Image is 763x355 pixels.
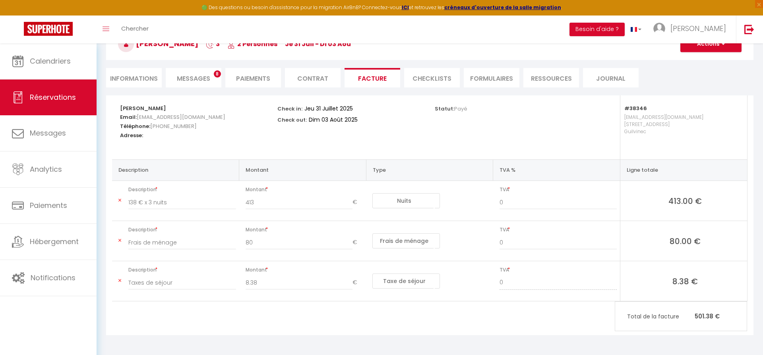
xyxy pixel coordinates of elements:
[464,68,519,87] li: FORMULAIRES
[150,120,197,132] span: [PHONE_NUMBER]
[6,3,30,27] button: Ouvrir le widget de chat LiveChat
[106,68,162,87] li: Informations
[454,105,467,113] span: Payé
[120,113,137,121] strong: Email:
[31,273,76,283] span: Notifications
[30,237,79,246] span: Hébergement
[352,275,363,290] span: €
[493,159,620,180] th: TVA %
[246,264,363,275] span: Montant
[624,112,739,151] p: [EMAIL_ADDRESS][DOMAIN_NAME] [STREET_ADDRESS] Guilvinec
[500,184,617,195] span: TVA
[227,39,277,48] span: 2 Personnes
[285,39,351,48] span: je 31 Juil - di 03 Aoû
[653,23,665,35] img: ...
[30,92,76,102] span: Réservations
[500,264,617,275] span: TVA
[680,36,742,52] button: Actions
[444,4,561,11] a: créneaux d'ouverture de la salle migration
[214,70,221,78] span: 8
[246,224,363,235] span: Montant
[352,235,363,250] span: €
[615,308,747,325] p: 501.38 €
[128,264,236,275] span: Description
[500,224,617,235] span: TVA
[670,23,726,33] span: [PERSON_NAME]
[239,159,366,180] th: Montant
[24,22,73,36] img: Super Booking
[225,68,281,87] li: Paiements
[569,23,625,36] button: Besoin d'aide ?
[128,224,236,235] span: Description
[366,159,493,180] th: Type
[277,114,307,124] p: Check out:
[352,195,363,210] span: €
[744,24,754,34] img: logout
[177,74,210,83] span: Messages
[620,159,747,180] th: Ligne totale
[246,184,363,195] span: Montant
[30,164,62,174] span: Analytics
[435,103,467,113] p: Statut:
[624,105,647,112] strong: #38346
[118,39,198,48] span: [PERSON_NAME]
[120,105,166,112] strong: [PERSON_NAME]
[627,312,695,321] span: Total de la facture
[627,235,744,246] span: 80.00 €
[627,275,744,287] span: 8.38 €
[120,132,143,139] strong: Adresse:
[137,111,225,123] span: [EMAIL_ADDRESS][DOMAIN_NAME]
[121,24,149,33] span: Chercher
[404,68,460,87] li: CHECKLISTS
[627,195,744,206] span: 413.00 €
[523,68,579,87] li: Ressources
[345,68,400,87] li: Facture
[285,68,341,87] li: Contrat
[128,184,236,195] span: Description
[206,39,220,48] span: 3
[30,128,66,138] span: Messages
[583,68,639,87] li: Journal
[647,16,736,43] a: ... [PERSON_NAME]
[115,16,155,43] a: Chercher
[120,122,150,130] strong: Téléphone:
[402,4,409,11] a: ICI
[112,159,239,180] th: Description
[30,56,71,66] span: Calendriers
[277,103,302,113] p: Check in:
[30,200,67,210] span: Paiements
